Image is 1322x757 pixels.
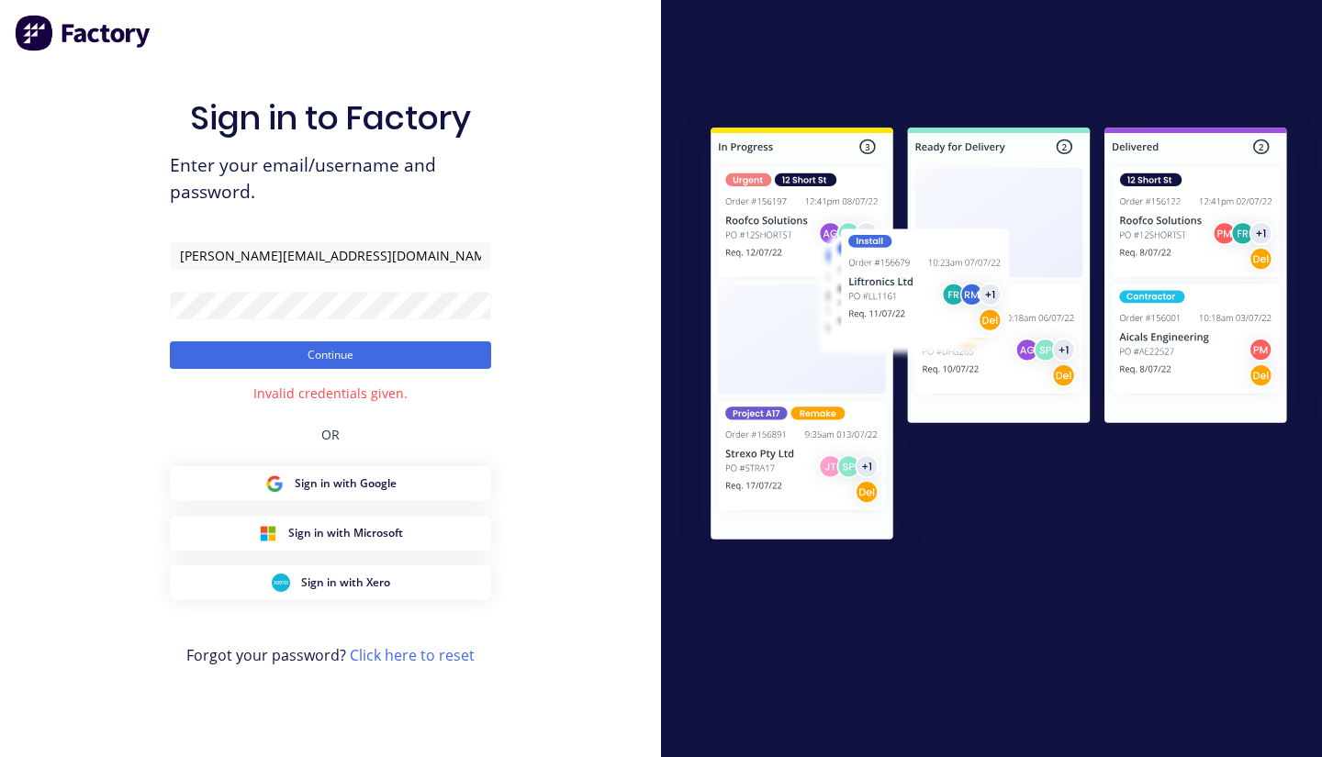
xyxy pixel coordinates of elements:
button: Microsoft Sign inSign in with Microsoft [170,516,491,551]
div: OR [321,403,340,466]
span: Forgot your password? [186,644,475,666]
button: Google Sign inSign in with Google [170,466,491,501]
input: Email/Username [170,242,491,270]
span: Sign in with Xero [301,574,390,591]
img: Microsoft Sign in [259,524,277,542]
h1: Sign in to Factory [190,98,471,138]
button: Xero Sign inSign in with Xero [170,565,491,600]
div: Invalid credentials given. [253,384,408,403]
span: Sign in with Google [295,475,397,492]
span: Enter your email/username and password. [170,152,491,206]
img: Sign in [676,95,1322,577]
span: Sign in with Microsoft [288,525,403,541]
button: Continue [170,341,491,369]
a: Click here to reset [350,645,475,665]
img: Google Sign in [265,474,284,493]
img: Factory [15,15,152,51]
img: Xero Sign in [272,573,290,592]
